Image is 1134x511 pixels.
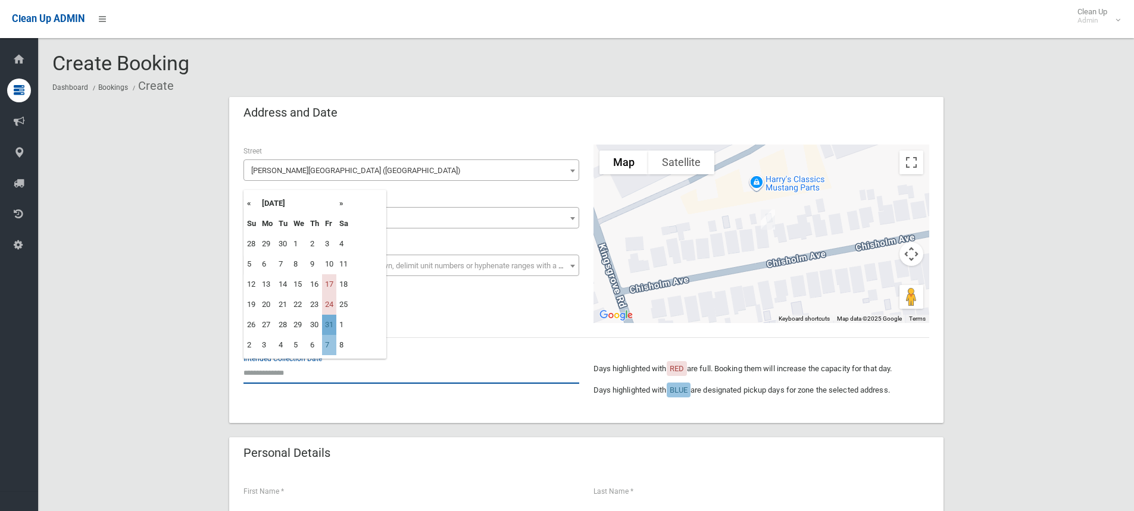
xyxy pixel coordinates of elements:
td: 2 [244,335,259,355]
td: 11 [336,254,351,274]
span: Select the unit number from the dropdown, delimit unit numbers or hyphenate ranges with a comma [251,261,584,270]
th: Sa [336,214,351,234]
td: 31 [322,315,336,335]
td: 30 [307,315,322,335]
a: Dashboard [52,83,88,92]
td: 14 [276,274,290,294]
td: 29 [259,234,276,254]
td: 6 [259,254,276,274]
td: 3 [322,234,336,254]
td: 23 [307,294,322,315]
td: 8 [290,254,307,274]
td: 13 [259,274,276,294]
td: 19 [244,294,259,315]
button: Show street map [599,151,648,174]
a: Open this area in Google Maps (opens a new window) [596,308,636,323]
td: 2 [307,234,322,254]
th: Th [307,214,322,234]
td: 15 [290,274,307,294]
th: We [290,214,307,234]
td: 20 [259,294,276,315]
li: Create [130,75,174,97]
td: 6 [307,335,322,355]
span: Chisholm Avenue (CLEMTON PARK 2206) [243,159,579,181]
td: 25 [336,294,351,315]
td: 1 [290,234,307,254]
td: 28 [276,315,290,335]
td: 17 [322,274,336,294]
td: 5 [290,335,307,355]
td: 7 [276,254,290,274]
span: Map data ©2025 Google [837,315,902,322]
td: 5 [244,254,259,274]
span: BLUE [670,385,688,394]
button: Show satellite imagery [648,151,714,174]
td: 12 [244,274,259,294]
small: Admin [1077,16,1107,25]
span: RED [670,364,684,373]
th: » [336,193,351,214]
th: Tu [276,214,290,234]
td: 10 [322,254,336,274]
span: Clean Up [1071,7,1119,25]
td: 21 [276,294,290,315]
a: Terms (opens in new tab) [909,315,926,322]
th: Fr [322,214,336,234]
img: Google [596,308,636,323]
td: 3 [259,335,276,355]
td: 8 [336,335,351,355]
th: [DATE] [259,193,336,214]
a: Bookings [98,83,128,92]
th: « [244,193,259,214]
td: 18 [336,274,351,294]
span: Chisholm Avenue (CLEMTON PARK 2206) [246,162,576,179]
p: Days highlighted with are designated pickup days for zone the selected address. [593,383,929,397]
button: Toggle fullscreen view [899,151,923,174]
header: Address and Date [229,101,352,124]
span: 16 [243,207,579,228]
p: Days highlighted with are full. Booking them will increase the capacity for that day. [593,362,929,376]
th: Mo [259,214,276,234]
th: Su [244,214,259,234]
td: 26 [244,315,259,335]
td: 16 [307,274,322,294]
td: 30 [276,234,290,254]
td: 22 [290,294,307,315]
span: Create Booking [52,51,189,75]
button: Drag Pegman onto the map to open Street View [899,285,923,309]
header: Personal Details [229,441,345,465]
td: 29 [290,315,307,335]
td: 28 [244,234,259,254]
td: 4 [336,234,351,254]
td: 4 [276,335,290,355]
div: 16 Chisholm Avenue, CLEMTON PARK NSW 2206 [756,205,780,234]
td: 27 [259,315,276,335]
td: 7 [322,335,336,355]
td: 1 [336,315,351,335]
button: Map camera controls [899,242,923,266]
span: Clean Up ADMIN [12,13,85,24]
span: 16 [246,210,576,227]
td: 9 [307,254,322,274]
button: Keyboard shortcuts [779,315,830,323]
td: 24 [322,294,336,315]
